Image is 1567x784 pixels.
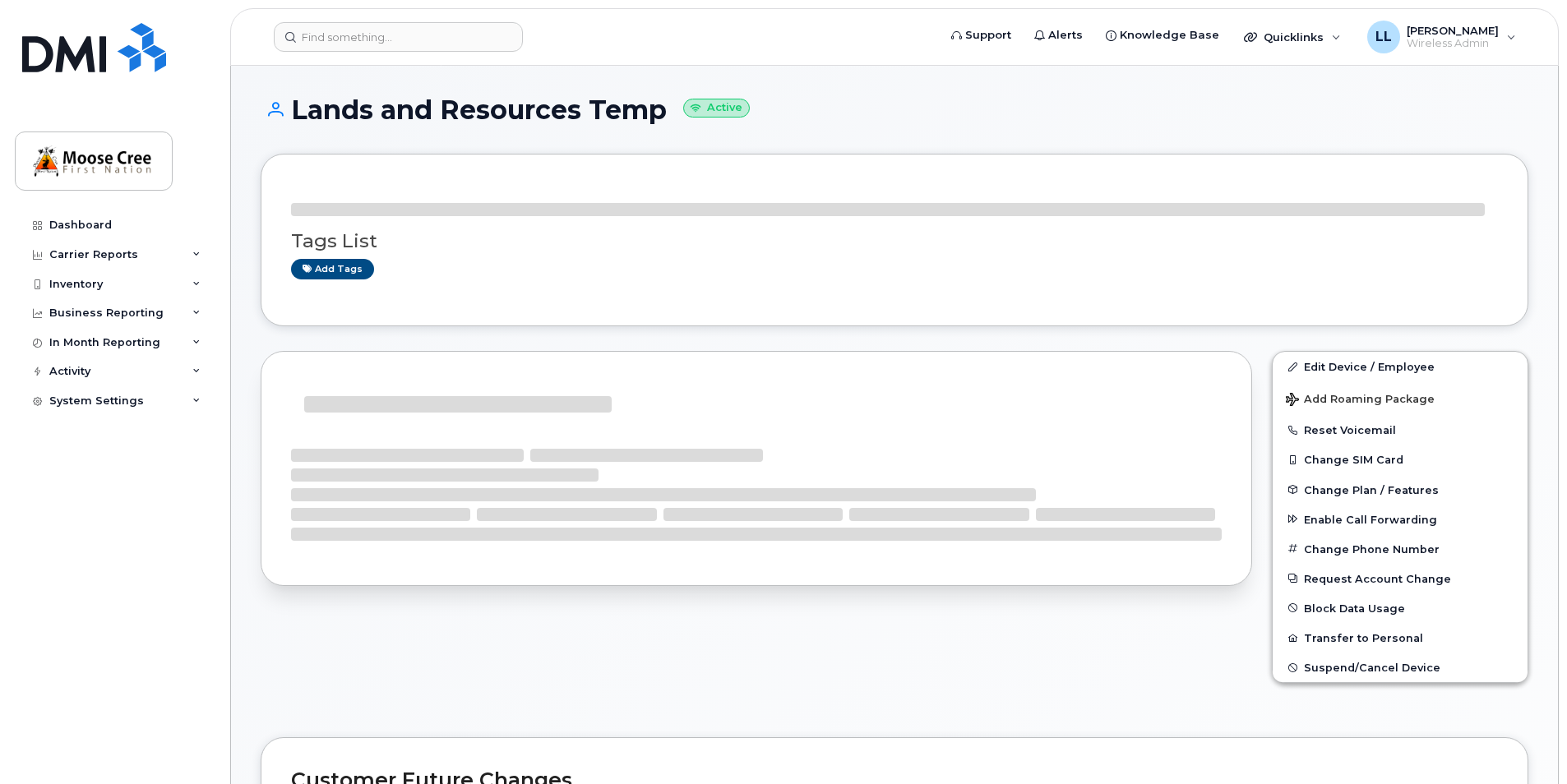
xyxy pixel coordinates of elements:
[1273,415,1528,445] button: Reset Voicemail
[1286,393,1435,408] span: Add Roaming Package
[261,95,1528,124] h1: Lands and Resources Temp
[1273,505,1528,534] button: Enable Call Forwarding
[1304,662,1440,674] span: Suspend/Cancel Device
[1273,381,1528,415] button: Add Roaming Package
[1273,564,1528,593] button: Request Account Change
[291,259,374,279] a: Add tags
[1273,534,1528,564] button: Change Phone Number
[291,231,1498,251] h3: Tags List
[1304,513,1437,525] span: Enable Call Forwarding
[1273,653,1528,682] button: Suspend/Cancel Device
[1273,352,1528,381] a: Edit Device / Employee
[1273,445,1528,474] button: Change SIM Card
[1273,623,1528,653] button: Transfer to Personal
[683,99,750,118] small: Active
[1273,593,1528,623] button: Block Data Usage
[1304,483,1439,496] span: Change Plan / Features
[1273,475,1528,505] button: Change Plan / Features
